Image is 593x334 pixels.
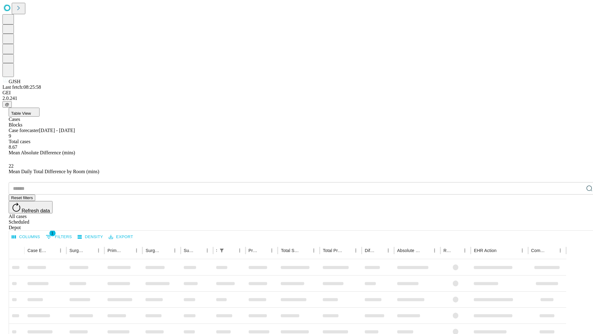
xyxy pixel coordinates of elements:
div: GEI [2,90,591,96]
button: Reset filters [9,195,35,201]
button: Sort [162,246,170,255]
button: Sort [375,246,384,255]
button: Sort [343,246,351,255]
span: Reset filters [11,195,33,200]
button: Refresh data [9,201,53,213]
button: Sort [124,246,132,255]
button: Menu [430,246,439,255]
div: Total Scheduled Duration [281,248,300,253]
button: Menu [518,246,527,255]
button: Density [76,232,105,242]
button: Menu [461,246,469,255]
button: Sort [452,246,461,255]
div: 2.0.241 [2,96,591,101]
div: Case Epic Id [27,248,47,253]
span: Refresh data [22,208,50,213]
button: Sort [547,246,556,255]
span: 9 [9,133,11,139]
button: Show filters [44,232,74,242]
div: EHR Action [474,248,496,253]
span: @ [5,102,9,107]
button: @ [2,101,12,108]
button: Menu [267,246,276,255]
button: Export [107,232,135,242]
button: Sort [48,246,56,255]
div: Resolved in EHR [444,248,452,253]
span: [DATE] - [DATE] [39,128,75,133]
button: Menu [94,246,103,255]
div: 1 active filter [217,246,226,255]
span: Total cases [9,139,30,144]
button: Menu [132,246,141,255]
div: Primary Service [107,248,123,253]
div: Surgery Date [184,248,194,253]
button: Menu [556,246,565,255]
button: Menu [384,246,393,255]
span: 22 [9,163,14,169]
span: Mean Absolute Difference (mins) [9,150,75,155]
button: Sort [497,246,506,255]
button: Table View [9,108,40,117]
button: Select columns [10,232,42,242]
button: Menu [203,246,212,255]
button: Sort [86,246,94,255]
div: Difference [365,248,375,253]
button: Sort [227,246,235,255]
button: Menu [235,246,244,255]
div: Absolute Difference [397,248,421,253]
div: Scheduled In Room Duration [216,248,217,253]
span: 8.67 [9,144,17,150]
div: Comments [531,248,547,253]
div: Total Predicted Duration [323,248,342,253]
button: Sort [194,246,203,255]
span: GJSH [9,79,20,84]
button: Sort [259,246,267,255]
button: Sort [301,246,309,255]
button: Menu [170,246,179,255]
span: Table View [11,111,31,116]
div: Surgery Name [145,248,161,253]
span: Last fetch: 08:25:58 [2,84,41,90]
button: Menu [309,246,318,255]
button: Sort [422,246,430,255]
span: Mean Daily Total Difference by Room (mins) [9,169,99,174]
span: 1 [49,230,56,236]
div: Surgeon Name [69,248,85,253]
span: Case forecaster [9,128,39,133]
button: Menu [56,246,65,255]
div: Predicted In Room Duration [249,248,259,253]
button: Menu [351,246,360,255]
button: Show filters [217,246,226,255]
